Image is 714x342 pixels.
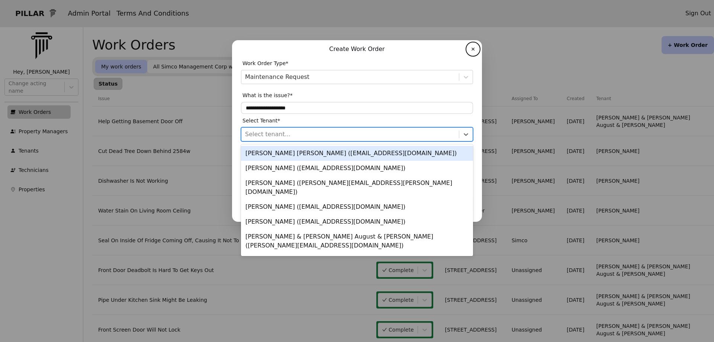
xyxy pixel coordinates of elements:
[242,60,288,67] span: Work Order Type*
[241,214,473,229] div: [PERSON_NAME] ([EMAIL_ADDRESS][DOMAIN_NAME])
[241,161,473,176] div: [PERSON_NAME] ([EMAIL_ADDRESS][DOMAIN_NAME])
[242,117,280,124] span: Select Tenant*
[467,43,479,55] button: ✕
[241,229,473,253] div: [PERSON_NAME] & [PERSON_NAME] August & [PERSON_NAME] ([PERSON_NAME][EMAIL_ADDRESS][DOMAIN_NAME])
[241,45,473,54] p: Create Work Order
[242,92,293,99] span: What is the issue?*
[241,146,473,161] div: [PERSON_NAME] [PERSON_NAME] ([EMAIL_ADDRESS][DOMAIN_NAME])
[241,199,473,214] div: [PERSON_NAME] ([EMAIL_ADDRESS][DOMAIN_NAME])
[241,176,473,199] div: [PERSON_NAME] ([PERSON_NAME][EMAIL_ADDRESS][PERSON_NAME][DOMAIN_NAME])
[241,253,473,268] div: [PERSON_NAME] ([EMAIL_ADDRESS][DOMAIN_NAME])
